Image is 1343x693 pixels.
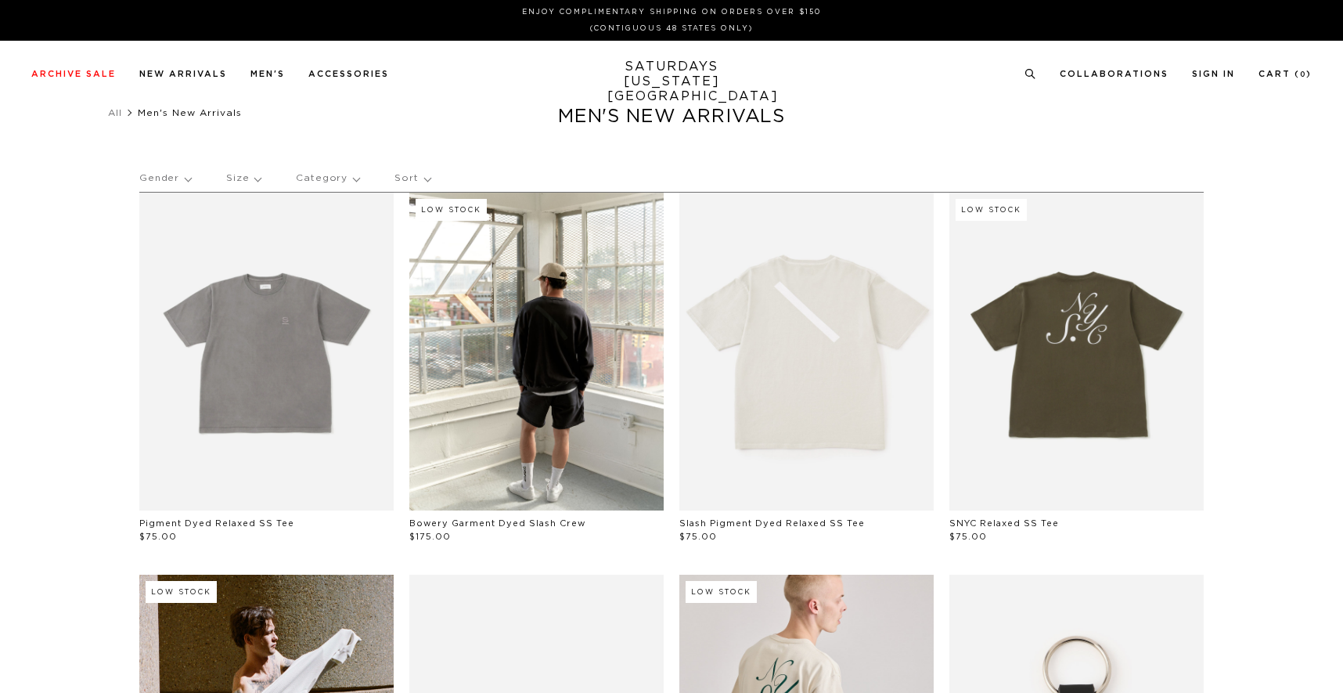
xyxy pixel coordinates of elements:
[1192,70,1235,78] a: Sign In
[949,532,987,541] span: $75.00
[138,108,242,117] span: Men's New Arrivals
[139,161,191,197] p: Gender
[1300,71,1306,78] small: 0
[38,23,1305,34] p: (Contiguous 48 States Only)
[679,532,717,541] span: $75.00
[38,6,1305,18] p: Enjoy Complimentary Shipping on Orders Over $150
[31,70,116,78] a: Archive Sale
[1060,70,1168,78] a: Collaborations
[139,70,227,78] a: New Arrivals
[139,532,177,541] span: $75.00
[416,199,487,221] div: Low Stock
[409,519,585,528] a: Bowery Garment Dyed Slash Crew
[949,519,1059,528] a: SNYC Relaxed SS Tee
[108,108,122,117] a: All
[296,161,359,197] p: Category
[308,70,389,78] a: Accessories
[409,532,451,541] span: $175.00
[146,581,217,603] div: Low Stock
[394,161,430,197] p: Sort
[139,519,294,528] a: Pigment Dyed Relaxed SS Tee
[1258,70,1312,78] a: Cart (0)
[607,60,736,104] a: SATURDAYS[US_STATE][GEOGRAPHIC_DATA]
[956,199,1027,221] div: Low Stock
[679,519,865,528] a: Slash Pigment Dyed Relaxed SS Tee
[686,581,757,603] div: Low Stock
[226,161,261,197] p: Size
[250,70,285,78] a: Men's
